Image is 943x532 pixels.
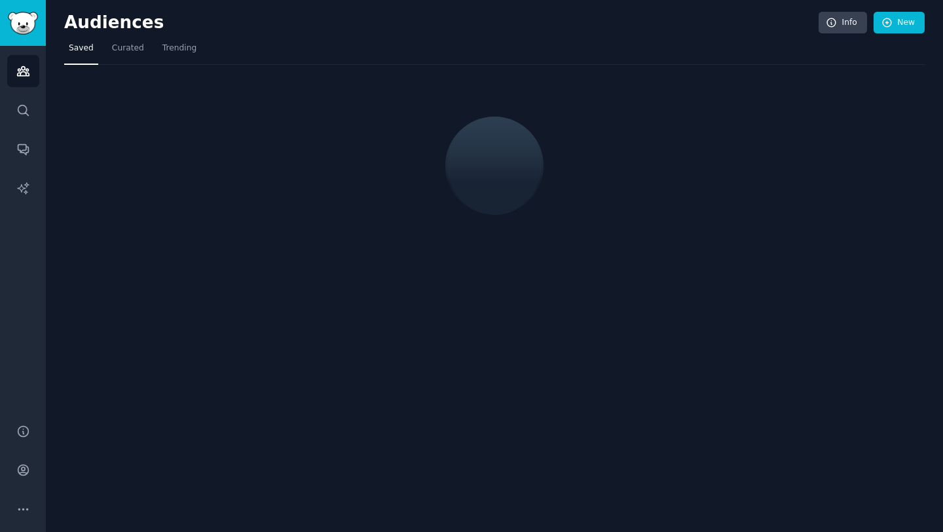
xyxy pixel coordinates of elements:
[819,12,867,34] a: Info
[112,43,144,54] span: Curated
[162,43,196,54] span: Trending
[8,12,38,35] img: GummySearch logo
[107,38,149,65] a: Curated
[874,12,925,34] a: New
[64,38,98,65] a: Saved
[64,12,819,33] h2: Audiences
[158,38,201,65] a: Trending
[69,43,94,54] span: Saved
